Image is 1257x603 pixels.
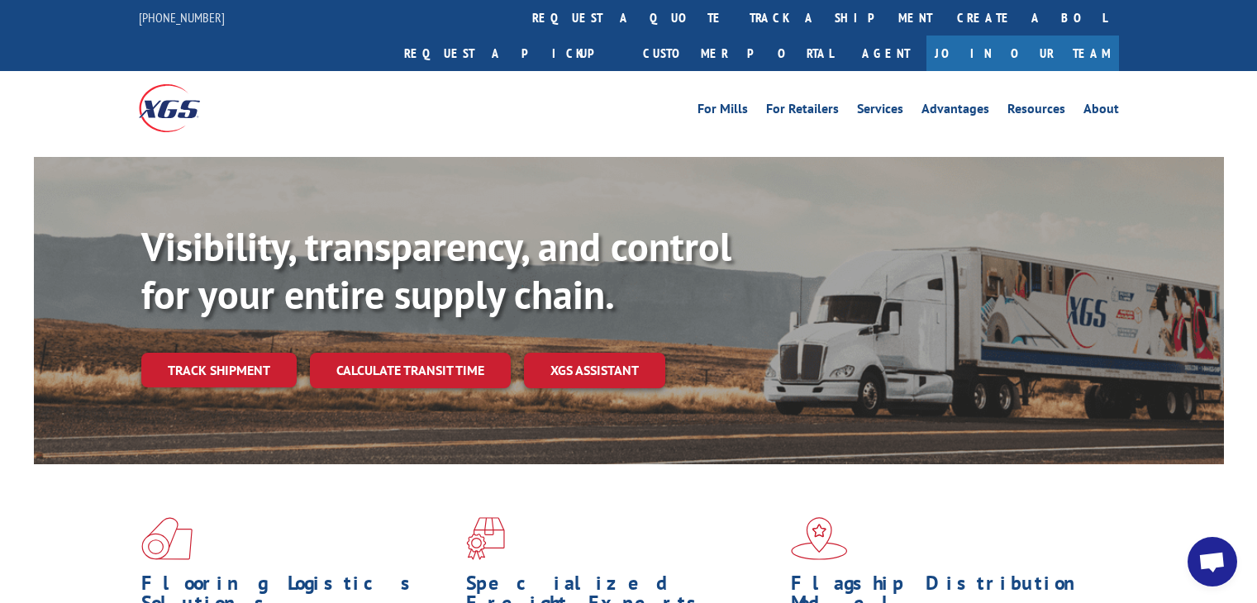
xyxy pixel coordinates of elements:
[139,9,225,26] a: [PHONE_NUMBER]
[392,36,631,71] a: Request a pickup
[1007,102,1065,121] a: Resources
[466,517,505,560] img: xgs-icon-focused-on-flooring-red
[631,36,845,71] a: Customer Portal
[921,102,989,121] a: Advantages
[141,353,297,387] a: Track shipment
[310,353,511,388] a: Calculate transit time
[926,36,1119,71] a: Join Our Team
[1083,102,1119,121] a: About
[857,102,903,121] a: Services
[141,517,193,560] img: xgs-icon-total-supply-chain-intelligence-red
[524,353,665,388] a: XGS ASSISTANT
[791,517,848,560] img: xgs-icon-flagship-distribution-model-red
[141,221,731,320] b: Visibility, transparency, and control for your entire supply chain.
[1188,537,1237,586] div: Open chat
[698,102,748,121] a: For Mills
[845,36,926,71] a: Agent
[766,102,839,121] a: For Retailers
